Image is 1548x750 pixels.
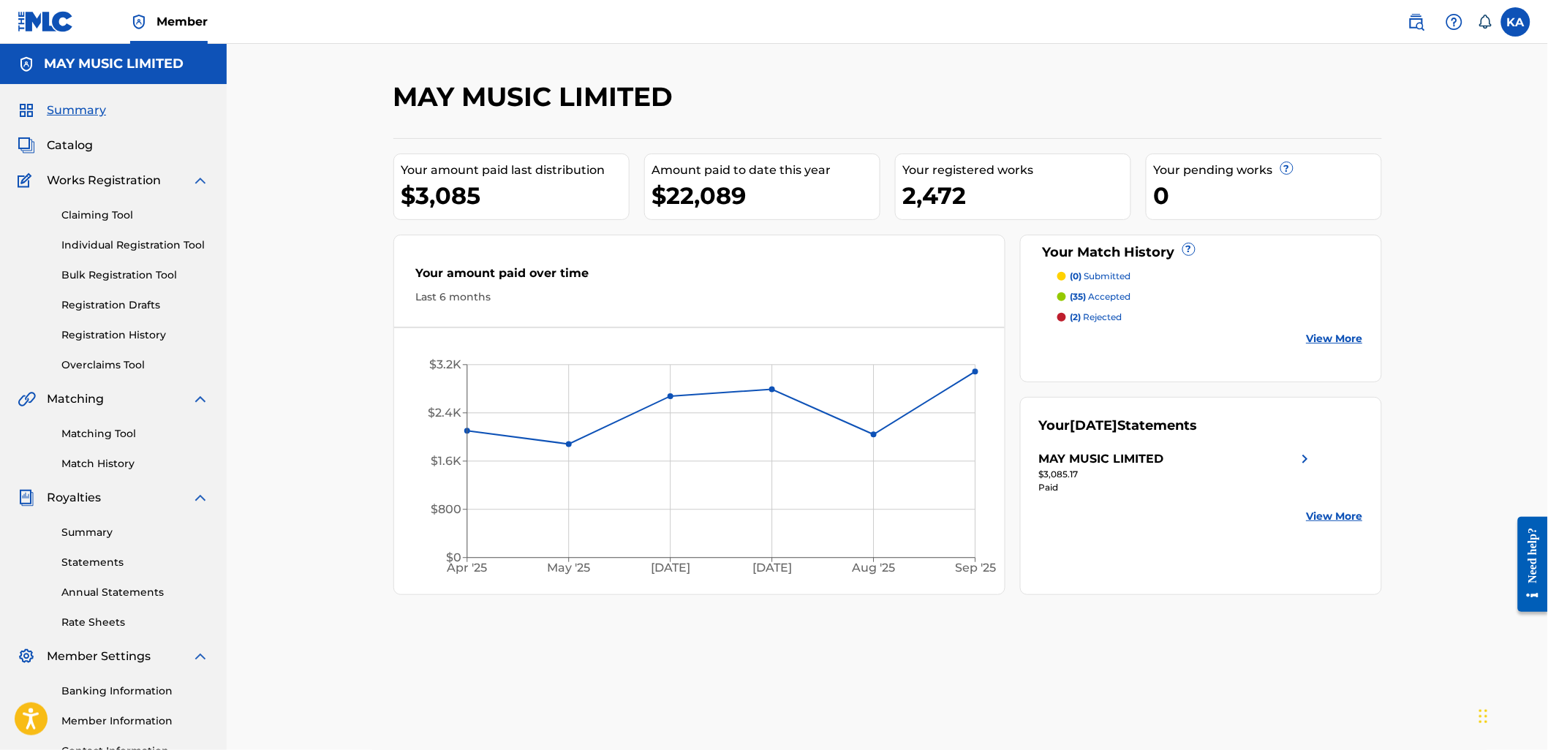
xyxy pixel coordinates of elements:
[1071,270,1131,283] p: submitted
[1071,290,1131,303] p: accepted
[955,561,996,575] tspan: Sep '25
[18,489,35,507] img: Royalties
[903,179,1130,212] div: 2,472
[1057,290,1363,303] a: (35) accepted
[429,358,461,372] tspan: $3.2K
[851,561,895,575] tspan: Aug '25
[1183,243,1195,255] span: ?
[61,683,209,699] a: Banking Information
[1154,179,1381,212] div: 0
[44,56,184,72] h5: MAY MUSIC LIMITED
[651,561,690,575] tspan: [DATE]
[18,137,35,154] img: Catalog
[1071,311,1122,324] p: rejected
[393,80,681,113] h2: MAY MUSIC LIMITED
[61,615,209,630] a: Rate Sheets
[130,13,148,31] img: Top Rightsholder
[1501,7,1530,37] div: User Menu
[61,456,209,471] a: Match History
[416,289,983,305] div: Last 6 months
[61,713,209,729] a: Member Information
[47,390,104,408] span: Matching
[47,172,161,189] span: Works Registration
[61,555,209,570] a: Statements
[1039,468,1314,481] div: $3,085.17
[1408,13,1425,31] img: search
[61,426,209,442] a: Matching Tool
[18,390,36,408] img: Matching
[1307,331,1363,346] a: View More
[1296,450,1314,468] img: right chevron icon
[431,503,461,517] tspan: $800
[18,102,35,119] img: Summary
[1446,13,1463,31] img: help
[18,11,74,32] img: MLC Logo
[428,406,461,420] tspan: $2.4K
[446,561,487,575] tspan: Apr '25
[18,56,35,73] img: Accounts
[47,489,101,507] span: Royalties
[1507,505,1548,623] iframe: Resource Center
[652,162,880,179] div: Amount paid to date this year
[61,357,209,373] a: Overclaims Tool
[1475,680,1548,750] iframe: Chat Widget
[547,561,590,575] tspan: May '25
[18,172,37,189] img: Works Registration
[1039,450,1164,468] div: MAY MUSIC LIMITED
[1071,311,1081,322] span: (2)
[61,327,209,343] a: Registration History
[18,137,93,154] a: CatalogCatalog
[431,455,461,469] tspan: $1.6K
[1479,694,1488,738] div: Drag
[903,162,1130,179] div: Your registered works
[192,172,209,189] img: expand
[192,390,209,408] img: expand
[446,551,461,565] tspan: $0
[1071,291,1087,302] span: (35)
[1307,509,1363,524] a: View More
[192,648,209,665] img: expand
[192,489,209,507] img: expand
[47,648,151,665] span: Member Settings
[1039,243,1363,262] div: Your Match History
[401,162,629,179] div: Your amount paid last distribution
[1281,162,1293,174] span: ?
[156,13,208,30] span: Member
[61,525,209,540] a: Summary
[1039,481,1314,494] div: Paid
[61,298,209,313] a: Registration Drafts
[61,208,209,223] a: Claiming Tool
[652,179,880,212] div: $22,089
[18,102,106,119] a: SummarySummary
[47,137,93,154] span: Catalog
[1057,270,1363,283] a: (0) submitted
[47,102,106,119] span: Summary
[752,561,792,575] tspan: [DATE]
[1478,15,1492,29] div: Notifications
[1039,450,1314,494] a: MAY MUSIC LIMITEDright chevron icon$3,085.17Paid
[1402,7,1431,37] a: Public Search
[1440,7,1469,37] div: Help
[401,179,629,212] div: $3,085
[61,585,209,600] a: Annual Statements
[416,265,983,289] div: Your amount paid over time
[1057,311,1363,324] a: (2) rejected
[1071,270,1082,281] span: (0)
[61,238,209,253] a: Individual Registration Tool
[61,268,209,283] a: Bulk Registration Tool
[1039,416,1198,436] div: Your Statements
[1071,417,1118,433] span: [DATE]
[18,648,35,665] img: Member Settings
[1154,162,1381,179] div: Your pending works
